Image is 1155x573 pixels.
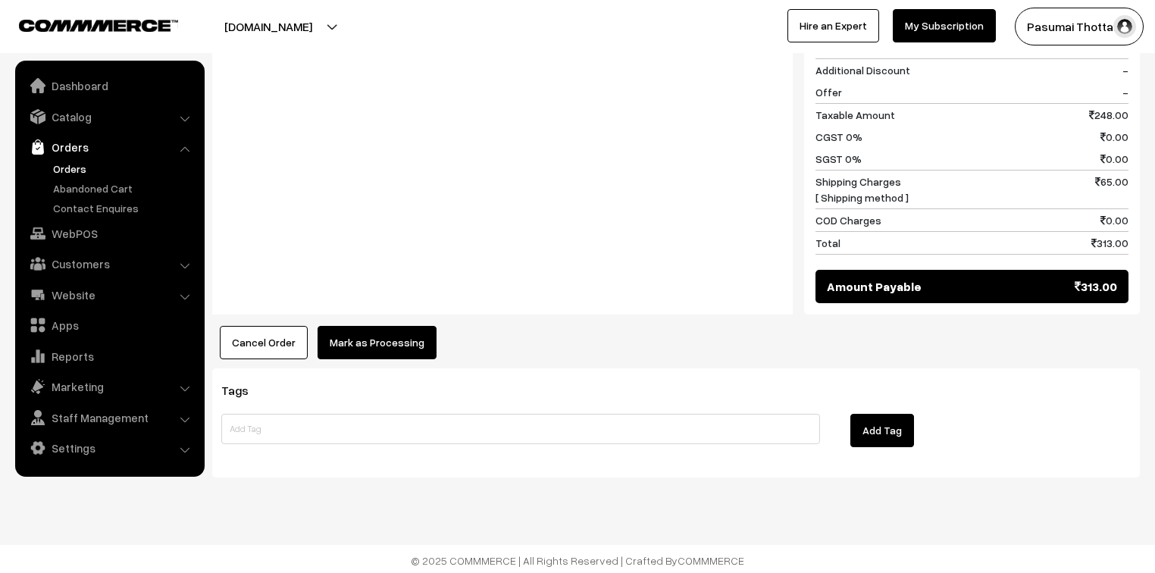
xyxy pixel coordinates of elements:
a: Staff Management [19,404,199,431]
span: Offer [815,84,842,100]
a: Reports [19,343,199,370]
a: Apps [19,312,199,339]
button: Cancel Order [220,326,308,359]
button: Pasumai Thotta… [1015,8,1144,45]
span: Total [815,235,840,251]
input: Add Tag [221,414,820,444]
a: COMMMERCE [19,15,152,33]
button: [DOMAIN_NAME] [171,8,365,45]
a: Customers [19,250,199,277]
a: Dashboard [19,72,199,99]
span: Shipping Charges [ Shipping method ] [815,174,909,205]
span: Taxable Amount [815,107,895,123]
a: Orders [49,161,199,177]
span: 0.00 [1100,212,1128,228]
a: Orders [19,133,199,161]
span: - [1122,62,1128,78]
button: Add Tag [850,414,914,447]
img: COMMMERCE [19,20,178,31]
span: 0.00 [1100,151,1128,167]
a: Settings [19,434,199,462]
span: Amount Payable [827,277,922,296]
span: - [1122,84,1128,100]
a: Abandoned Cart [49,180,199,196]
span: CGST 0% [815,129,862,145]
span: 313.00 [1091,235,1128,251]
button: Mark as Processing [318,326,437,359]
span: Tags [221,383,267,398]
span: COD Charges [815,212,881,228]
span: 0.00 [1100,129,1128,145]
a: Hire an Expert [787,9,879,42]
a: Website [19,281,199,308]
a: Catalog [19,103,199,130]
a: WebPOS [19,220,199,247]
span: 313.00 [1075,277,1117,296]
a: Marketing [19,373,199,400]
a: COMMMERCE [678,554,744,567]
span: Additional Discount [815,62,910,78]
span: SGST 0% [815,151,862,167]
img: user [1113,15,1136,38]
a: Contact Enquires [49,200,199,216]
span: 248.00 [1089,107,1128,123]
span: 65.00 [1095,174,1128,205]
a: My Subscription [893,9,996,42]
